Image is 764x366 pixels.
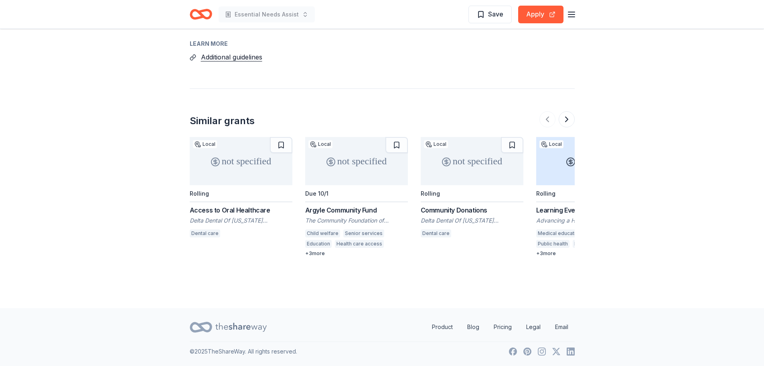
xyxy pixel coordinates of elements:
[421,205,523,215] div: Community Donations
[305,137,408,257] a: not specifiedLocalDue 10/1Argyle Community FundThe Community Foundation of [GEOGRAPHIC_DATA][US_S...
[539,140,563,148] div: Local
[305,250,408,257] div: + 3 more
[305,217,408,225] div: The Community Foundation of [GEOGRAPHIC_DATA][US_STATE]
[421,217,523,225] div: Delta Dental Of [US_STATE] Foundation Inc
[536,205,639,215] div: Learning Event Support: Community-Led Grants
[536,190,555,197] div: Rolling
[487,319,518,335] a: Pricing
[461,319,486,335] a: Blog
[518,6,563,23] button: Apply
[536,250,639,257] div: + 3 more
[190,217,292,225] div: Delta Dental Of [US_STATE] Foundation Inc
[219,6,315,22] button: Essential Needs Assist
[536,137,639,185] div: up to 5k
[488,9,503,19] span: Save
[190,190,209,197] div: Rolling
[190,347,297,356] p: © 2025 TheShareWay. All rights reserved.
[193,140,217,148] div: Local
[190,39,575,49] div: Learn more
[335,240,384,248] div: Health care access
[190,205,292,215] div: Access to Oral Healthcare
[190,137,292,240] a: not specifiedLocalRollingAccess to Oral HealthcareDelta Dental Of [US_STATE] Foundation IncDental...
[421,137,523,240] a: not specifiedLocalRollingCommunity DonationsDelta Dental Of [US_STATE] Foundation IncDental care
[308,140,332,148] div: Local
[235,10,299,19] span: Essential Needs Assist
[520,319,547,335] a: Legal
[421,190,440,197] div: Rolling
[536,229,583,237] div: Medical education
[536,240,569,248] div: Public health
[536,217,639,225] div: Advancing a Healthier [US_STATE] Endowment
[426,319,575,335] nav: quick links
[190,229,220,237] div: Dental care
[573,240,599,248] div: Education
[549,319,575,335] a: Email
[343,229,384,237] div: Senior services
[190,137,292,185] div: not specified
[421,229,451,237] div: Dental care
[536,137,639,257] a: up to 5kLocalRollingLearning Event Support: Community-Led GrantsAdvancing a Healthier [US_STATE] ...
[190,5,212,24] a: Home
[305,229,340,237] div: Child welfare
[421,137,523,185] div: not specified
[468,6,512,23] button: Save
[305,190,328,197] div: Due 10/1
[424,140,448,148] div: Local
[305,205,408,215] div: Argyle Community Fund
[190,115,255,127] div: Similar grants
[426,319,459,335] a: Product
[201,52,262,62] button: Additional guidelines
[305,240,332,248] div: Education
[305,137,408,185] div: not specified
